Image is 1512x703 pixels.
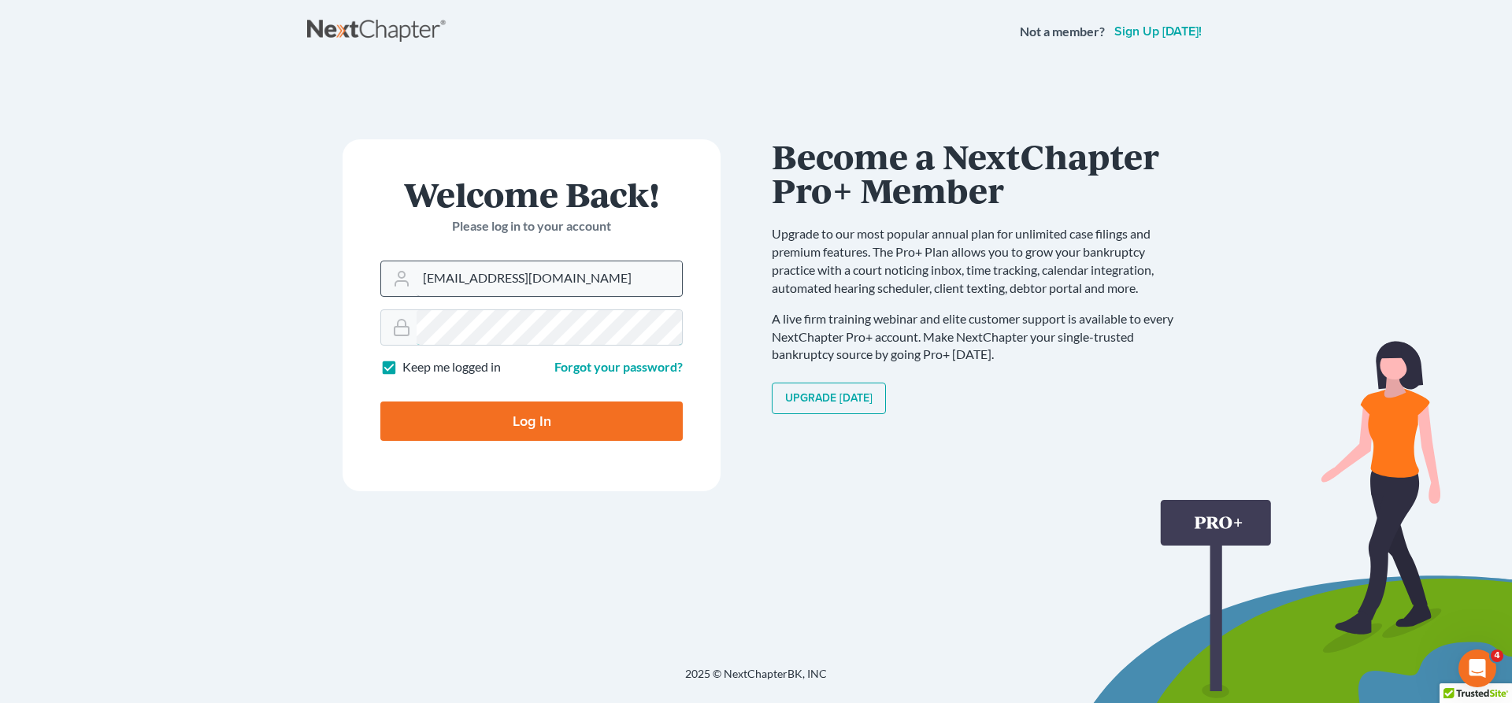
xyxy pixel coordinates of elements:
[772,139,1189,206] h1: Become a NextChapter Pro+ Member
[1020,23,1105,41] strong: Not a member?
[380,401,683,441] input: Log In
[554,359,683,374] a: Forgot your password?
[380,217,683,235] p: Please log in to your account
[417,261,682,296] input: Email Address
[402,358,501,376] label: Keep me logged in
[380,177,683,211] h1: Welcome Back!
[772,225,1189,297] p: Upgrade to our most popular annual plan for unlimited case filings and premium features. The Pro+...
[307,666,1205,694] div: 2025 © NextChapterBK, INC
[1111,25,1205,38] a: Sign up [DATE]!
[1458,649,1496,687] iframe: Intercom live chat
[772,383,886,414] a: Upgrade [DATE]
[772,310,1189,364] p: A live firm training webinar and elite customer support is available to every NextChapter Pro+ ac...
[1491,649,1503,662] span: 4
